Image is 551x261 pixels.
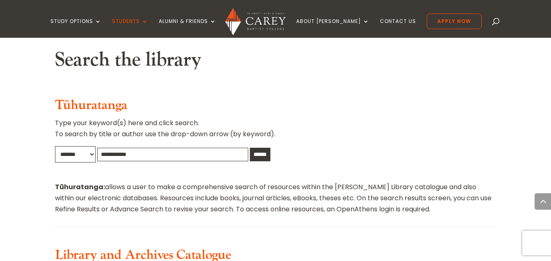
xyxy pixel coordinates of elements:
a: Study Options [50,18,101,38]
h2: Search the library [55,48,496,76]
a: Apply Now [427,14,482,29]
img: Carey Baptist College [225,8,286,35]
strong: Tūhuratanga: [55,182,105,192]
a: Alumni & Friends [159,18,216,38]
a: About [PERSON_NAME] [296,18,369,38]
p: Type your keyword(s) here and click search. To search by title or author use the drop-down arrow ... [55,117,496,146]
a: Contact Us [380,18,416,38]
h3: Tūhuratanga [55,98,496,117]
a: Students [112,18,148,38]
p: allows a user to make a comprehensive search of resources within the [PERSON_NAME] Library catalo... [55,181,496,215]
